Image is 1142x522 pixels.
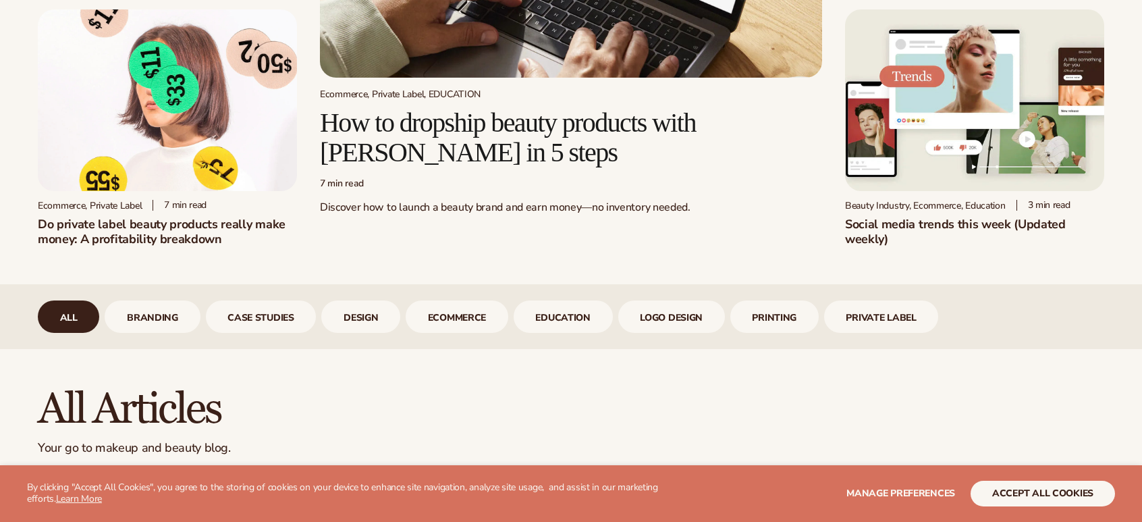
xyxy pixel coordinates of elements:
[320,178,822,190] div: 7 min read
[845,9,1104,191] img: Social media trends this week (Updated weekly)
[38,217,297,246] h2: Do private label beauty products really make money: A profitability breakdown
[320,108,822,167] h2: How to dropship beauty products with [PERSON_NAME] in 5 steps
[206,301,317,333] a: case studies
[38,200,142,211] div: Ecommerce, Private Label
[618,301,725,333] a: logo design
[730,301,819,333] div: 8 / 9
[971,481,1115,506] button: accept all cookies
[846,487,955,500] span: Manage preferences
[105,301,200,333] a: branding
[27,482,669,505] p: By clicking "Accept All Cookies", you agree to the storing of cookies on your device to enhance s...
[56,492,102,505] a: Learn More
[320,88,822,100] div: Ecommerce, Private Label, EDUCATION
[514,301,613,333] div: 6 / 9
[824,301,939,333] a: Private Label
[321,301,400,333] div: 4 / 9
[206,301,317,333] div: 3 / 9
[38,9,297,246] a: Profitability of private label company Ecommerce, Private Label 7 min readDo private label beauty...
[845,200,1006,211] div: Beauty Industry, Ecommerce, Education
[406,301,508,333] a: ecommerce
[105,301,200,333] div: 2 / 9
[846,481,955,506] button: Manage preferences
[38,387,1104,432] h2: All articles
[321,301,400,333] a: design
[38,9,297,191] img: Profitability of private label company
[1016,200,1070,211] div: 3 min read
[730,301,819,333] a: printing
[38,301,99,333] a: All
[618,301,725,333] div: 7 / 9
[514,301,613,333] a: Education
[824,301,939,333] div: 9 / 9
[845,9,1104,246] a: Social media trends this week (Updated weekly) Beauty Industry, Ecommerce, Education 3 min readSo...
[320,201,822,215] p: Discover how to launch a beauty brand and earn money—no inventory needed.
[38,440,1104,456] p: Your go to makeup and beauty blog.
[845,217,1104,246] h2: Social media trends this week (Updated weekly)
[406,301,508,333] div: 5 / 9
[153,200,207,211] div: 7 min read
[38,301,99,333] div: 1 / 9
